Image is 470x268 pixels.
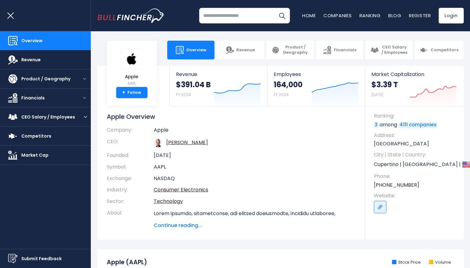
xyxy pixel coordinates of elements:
p: among [374,121,457,128]
span: City | State | Country: [374,151,457,158]
th: About [107,207,154,229]
th: CEO: [107,136,154,150]
strong: + [122,90,125,95]
small: FY 2024 [274,92,289,97]
a: Overview [167,41,214,59]
small: AAPL [121,81,143,86]
th: Exchange: [107,173,154,185]
th: Symbol: [107,161,154,173]
td: [DATE] [154,150,356,161]
span: Submit Feedback [21,255,62,262]
a: Market Capitalization $3.39 T [DATE] [365,66,463,106]
a: ceo [166,139,208,146]
a: Go to link [374,201,386,213]
a: Ranking [359,12,381,19]
th: Industry: [107,184,154,196]
span: Competitors [21,133,51,139]
a: CEO Salary / Employees [365,41,413,59]
p: Cupertino | [GEOGRAPHIC_DATA] | US [374,160,457,169]
a: Competitors [415,41,463,59]
a: Home [302,12,316,19]
li: Stock Price [392,260,421,265]
a: Companies [323,12,352,19]
a: Revenue $391.04 B FY 2024 [170,66,267,106]
strong: 164,000 [274,80,302,89]
span: Apple [121,74,143,79]
a: 4111 companies [399,122,437,128]
a: Apple AAPL [121,48,143,87]
button: Search [274,8,290,23]
span: Competitors [431,48,458,53]
span: Revenue [21,57,41,63]
small: FY 2024 [176,92,191,97]
td: AAPL [154,161,356,173]
a: Product / Geography [266,41,314,59]
a: Technology [154,198,183,205]
strong: $391.04 B [176,80,211,89]
h2: Apple (AAPL) [107,259,147,266]
span: Employees [274,71,359,77]
th: Sector: [107,196,154,207]
a: Consumer Electronics [154,186,208,193]
a: Financials [316,41,363,59]
th: Company: [107,127,154,136]
a: Employees 164,000 FY 2024 [267,66,365,106]
a: Revenue [217,41,264,59]
span: Product / Geography [282,45,309,55]
span: Address: [374,132,457,139]
span: Website: [374,192,457,199]
h1: Apple Overview [107,113,356,121]
span: Overview [21,38,43,44]
span: CEO Salary / Employees [21,114,75,120]
span: Financials [334,48,356,53]
span: Phone: [374,173,457,180]
a: Go to homepage [97,8,165,23]
span: Revenue [176,71,261,77]
td: Apple [154,127,356,136]
th: Founded: [107,150,154,161]
li: Volume [429,260,451,265]
span: Market Cap [21,152,49,159]
a: [PHONE_NUMBER] [374,182,419,189]
img: tim-cook.jpg [154,139,163,147]
a: 3 [374,122,379,128]
small: [DATE] [371,92,383,97]
a: Login [439,8,464,23]
img: bullfincher logo [97,8,165,23]
button: open menu [80,115,91,119]
span: Market Capitalization [371,71,457,77]
a: +Follow [116,87,147,98]
a: Blog [388,12,401,19]
span: Ranking: [374,113,457,119]
p: [GEOGRAPHIC_DATA] [374,140,457,147]
span: Revenue [236,48,255,53]
button: open menu [78,96,91,99]
a: Register [409,12,431,19]
strong: $3.39 T [371,80,398,89]
td: NASDAQ [154,173,356,185]
button: open menu [78,77,91,80]
span: CEO Salary / Employees [381,45,408,55]
span: Product / Geography [21,76,70,82]
span: Continue reading... [154,222,356,229]
span: Overview [186,48,206,53]
span: Financials [21,95,45,101]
